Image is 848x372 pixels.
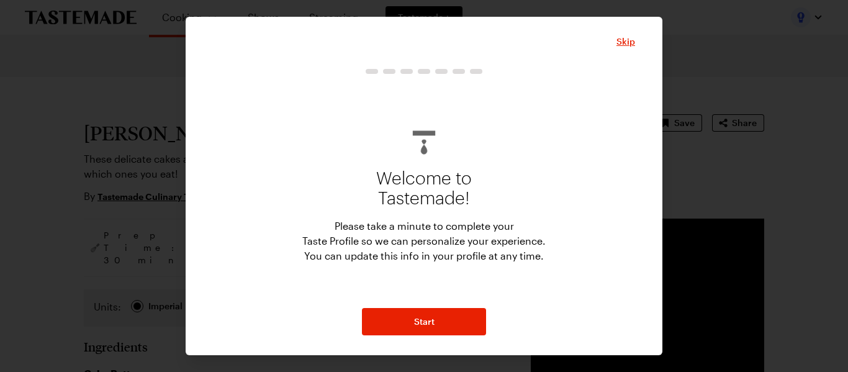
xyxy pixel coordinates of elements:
[362,308,486,335] button: NextStepButton
[376,169,472,209] p: Welcome to Tastemade!
[414,315,435,328] span: Start
[616,35,635,48] button: Close
[302,219,546,263] p: Please take a minute to complete your Taste Profile so we can personalize your experience. You ca...
[616,35,635,48] span: Skip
